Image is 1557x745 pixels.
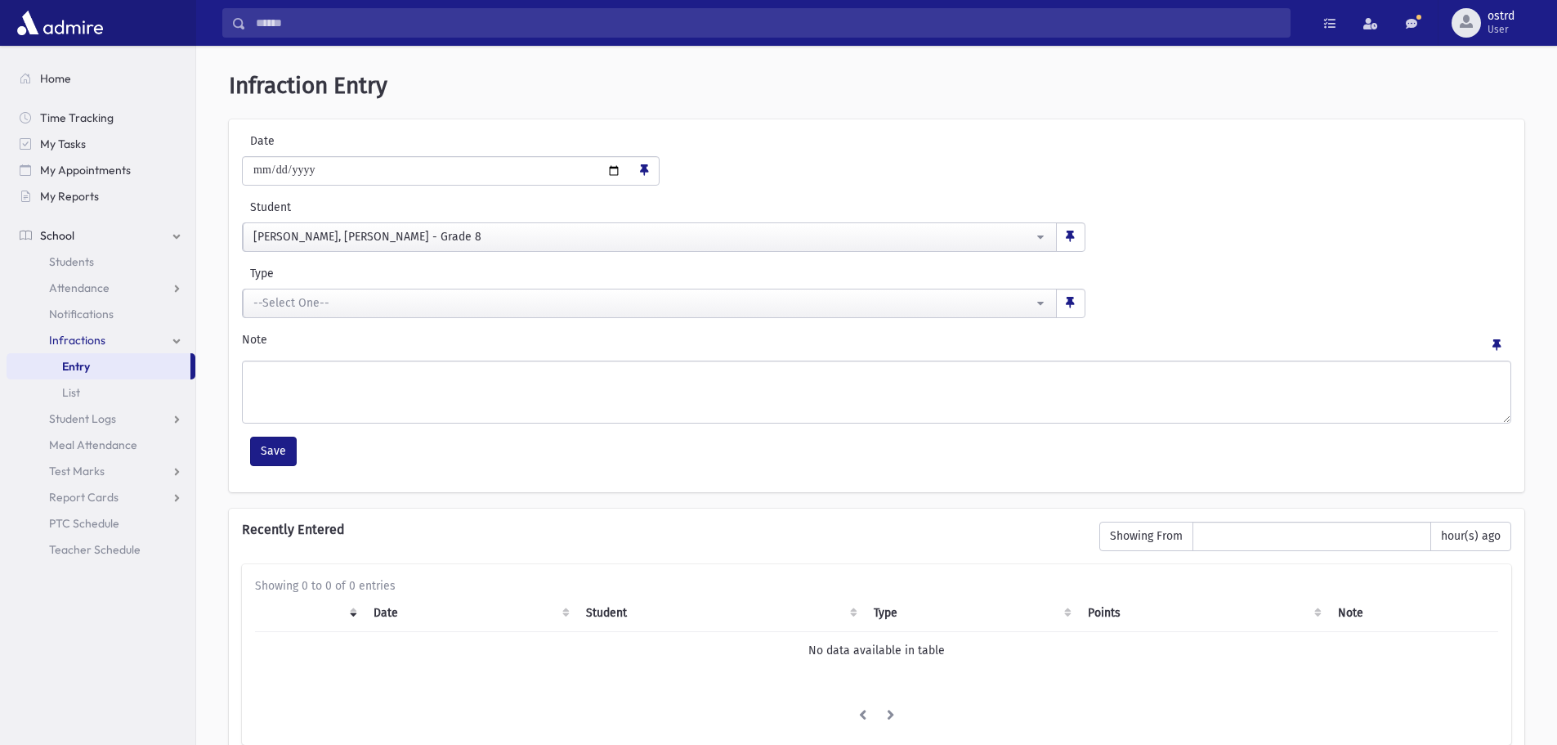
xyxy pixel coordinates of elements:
span: Attendance [49,280,110,295]
a: Attendance [7,275,195,301]
a: My Tasks [7,131,195,157]
span: Infractions [49,333,105,348]
span: Home [40,71,71,86]
span: My Tasks [40,137,86,151]
button: Save [250,437,297,466]
input: Search [246,8,1290,38]
a: Notifications [7,301,195,327]
span: Test Marks [49,464,105,478]
span: Showing From [1099,522,1193,551]
a: List [7,379,195,406]
label: Date [242,132,381,150]
span: Time Tracking [40,110,114,125]
span: Entry [62,359,90,374]
span: Student Logs [49,411,116,426]
div: [PERSON_NAME], [PERSON_NAME] - Grade 8 [253,228,1033,245]
span: PTC Schedule [49,516,119,531]
span: hour(s) ago [1430,522,1511,551]
a: My Reports [7,183,195,209]
div: --Select One-- [253,294,1033,312]
a: Test Marks [7,458,195,484]
span: ostrd [1488,10,1514,23]
h6: Recently Entered [242,522,1083,537]
a: Students [7,249,195,275]
a: Student Logs [7,406,195,432]
label: Type [242,265,664,282]
th: Date: activate to sort column ascending [364,595,576,632]
a: School [7,222,195,249]
span: My Appointments [40,163,131,177]
span: Meal Attendance [49,438,137,452]
span: My Reports [40,189,99,204]
a: Home [7,65,195,92]
span: Notifications [49,307,114,321]
label: Note [242,331,267,354]
div: Showing 0 to 0 of 0 entries [255,577,1498,595]
a: Infractions [7,327,195,353]
a: Meal Attendance [7,432,195,458]
a: Report Cards [7,484,195,510]
a: PTC Schedule [7,510,195,536]
span: Infraction Entry [229,72,387,99]
td: No data available in table [255,631,1498,669]
a: Time Tracking [7,105,195,131]
a: Teacher Schedule [7,536,195,563]
span: School [40,228,74,243]
img: AdmirePro [13,7,107,39]
button: --Select One-- [243,289,1057,318]
th: Points: activate to sort column ascending [1078,595,1329,632]
th: Note [1328,595,1498,632]
span: Students [49,254,94,269]
button: Kalles, Akiva Yosef - Grade 8 [243,222,1057,252]
span: Teacher Schedule [49,542,141,557]
th: Type: activate to sort column ascending [864,595,1078,632]
label: Student [242,199,804,216]
span: List [62,385,80,400]
span: Report Cards [49,490,119,505]
a: Entry [7,353,190,379]
a: My Appointments [7,157,195,183]
span: User [1488,23,1514,36]
th: Student: activate to sort column ascending [576,595,864,632]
